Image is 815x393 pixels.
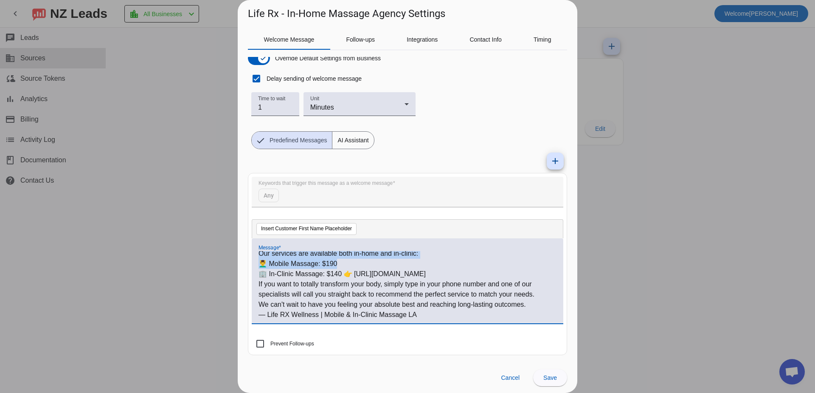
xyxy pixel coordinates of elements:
[248,7,445,20] h1: Life Rx - In-Home Massage Agency Settings
[534,37,551,42] span: Timing
[264,37,315,42] span: Welcome Message
[543,374,557,381] span: Save
[258,96,285,102] mat-label: Time to wait
[494,369,526,386] button: Cancel
[407,37,438,42] span: Integrations
[256,223,357,235] button: Insert Customer First Name Placeholder
[259,310,556,320] p: — Life RX Wellness | Mobile & In-Clinic Massage LA
[259,249,556,259] p: Our services are available both in-home and in-clinic:
[310,104,334,111] span: Minutes
[332,132,374,149] span: AI Assistant
[533,369,567,386] button: Save
[310,96,319,102] mat-label: Unit
[273,54,381,62] label: Override Default Settings from Business
[259,259,556,269] p: 💆‍♂️ Mobile Massage: $190
[269,339,314,348] label: Prevent Follow-ups
[550,156,560,166] mat-icon: add
[259,269,556,279] p: 🏢 In-Clinic Massage: $140 👉 [URL][DOMAIN_NAME]
[469,37,502,42] span: Contact Info
[259,300,556,310] p: We can't wait to have you feeling your absolute best and reaching long-lasting outcomes.
[265,74,362,83] label: Delay sending of welcome message
[259,279,556,300] p: If you want to totally transform your body, simply type in your phone number and one of our speci...
[264,132,332,149] span: Predefined Messages
[501,374,520,381] span: Cancel
[346,37,375,42] span: Follow-ups
[259,181,393,186] mat-label: Keywords that trigger this message as a welcome message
